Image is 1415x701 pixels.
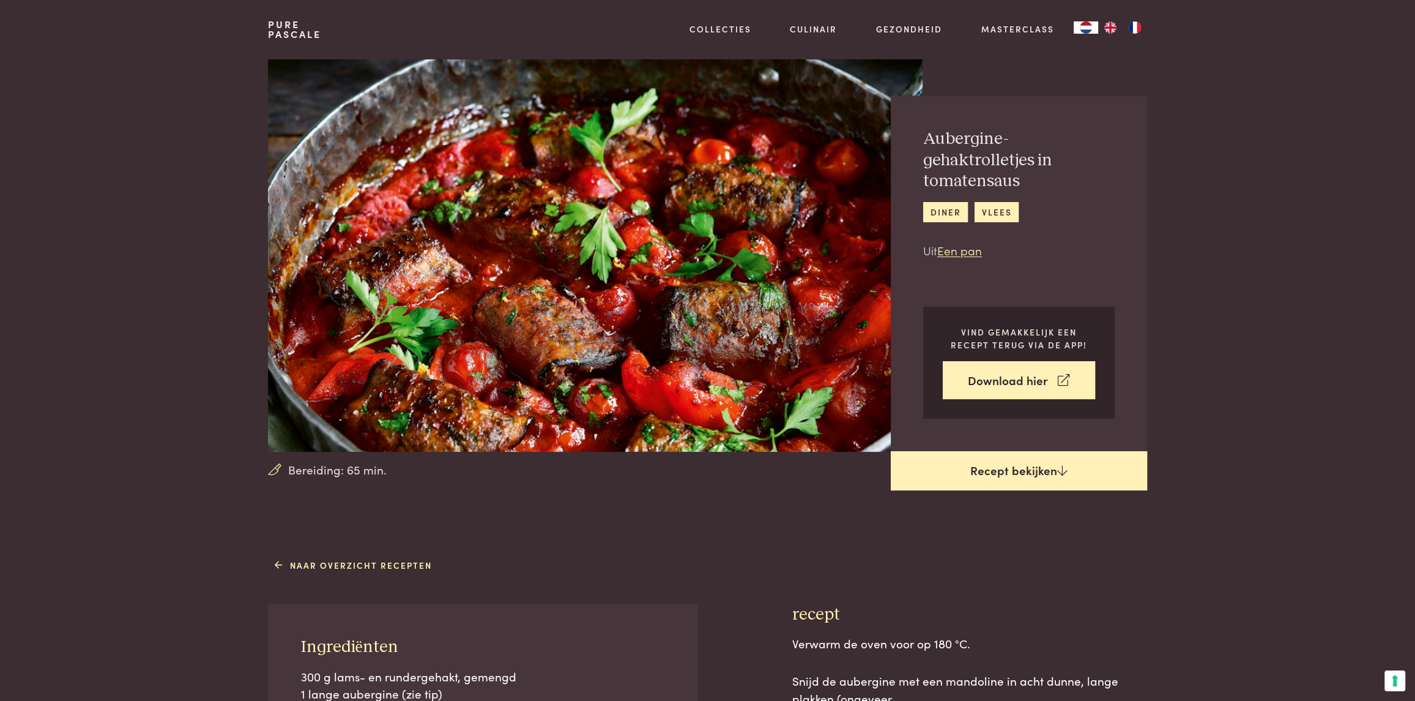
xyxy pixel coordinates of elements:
[301,668,516,684] span: 300 g lams- en rundergehakt, gemengd
[975,202,1019,222] a: vlees
[288,461,387,479] span: Bereiding: 65 min.
[937,242,982,258] a: Een pan
[1123,21,1147,34] a: FR
[1074,21,1098,34] a: NL
[891,451,1147,490] a: Recept bekijken
[943,326,1095,351] p: Vind gemakkelijk een recept terug via de app!
[876,23,942,36] a: Gezondheid
[1074,21,1098,34] div: Language
[923,202,968,222] a: diner
[689,23,751,36] a: Collecties
[943,361,1095,400] a: Download hier
[981,23,1054,36] a: Masterclass
[268,20,321,39] a: PurePascale
[923,242,1115,260] p: Uit
[790,23,837,36] a: Culinair
[792,604,1147,626] h3: recept
[792,635,970,651] span: Verwarm de oven voor op 180 °C.
[268,59,922,452] img: Aubergine-gehaktrolletjes in tomatensaus
[301,639,398,656] span: Ingrediënten
[1384,670,1405,691] button: Uw voorkeuren voor toestemming voor trackingtechnologieën
[275,559,432,572] a: Naar overzicht recepten
[923,129,1115,192] h2: Aubergine-gehaktrolletjes in tomatensaus
[1074,21,1147,34] aside: Language selected: Nederlands
[1098,21,1147,34] ul: Language list
[1098,21,1123,34] a: EN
